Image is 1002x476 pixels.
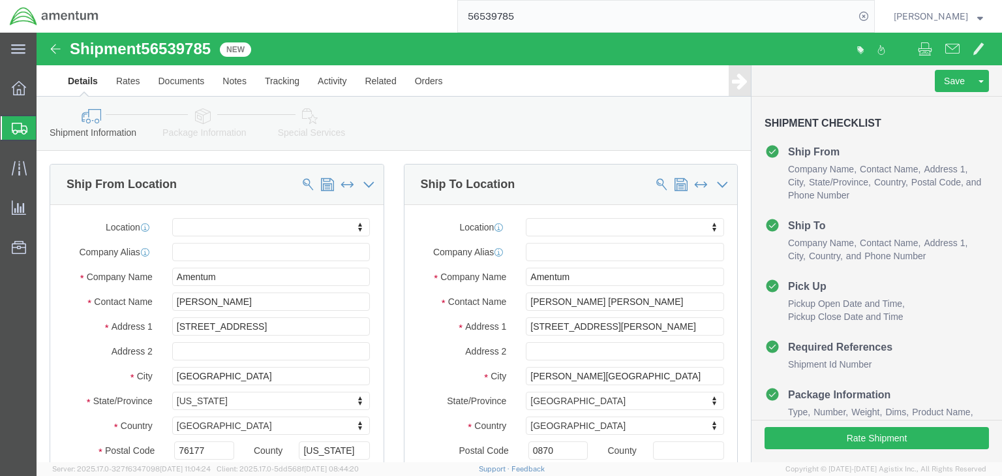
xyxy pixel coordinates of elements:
[894,9,968,24] span: Chris Haes
[37,33,1002,462] iframe: FS Legacy Container
[458,1,855,32] input: Search for shipment number, reference number
[785,464,986,475] span: Copyright © [DATE]-[DATE] Agistix Inc., All Rights Reserved
[160,465,211,473] span: [DATE] 11:04:24
[479,465,511,473] a: Support
[304,465,359,473] span: [DATE] 08:44:20
[217,465,359,473] span: Client: 2025.17.0-5dd568f
[893,8,984,24] button: [PERSON_NAME]
[511,465,545,473] a: Feedback
[9,7,99,26] img: logo
[52,465,211,473] span: Server: 2025.17.0-327f6347098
